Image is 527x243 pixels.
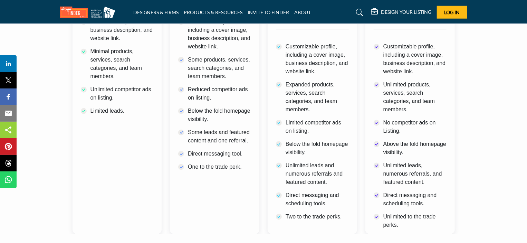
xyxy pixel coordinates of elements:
p: Unlimited leads and numerous referrals and featured content. [286,161,349,186]
p: No competitor ads on Listing. [383,119,447,135]
p: Reduced competitor ads on listing. [188,85,251,102]
button: Log In [437,6,467,19]
p: Some leads and featured content and one referral. [188,128,251,145]
p: Expanded products, services, search categories, and team members. [286,81,349,114]
a: PRODUCTS & RESOURCES [184,9,243,15]
p: Limited competitor ads on listing. [286,119,349,135]
p: Below the fold homepage visibility. [188,107,251,123]
a: DESIGNERS & FIRMS [133,9,179,15]
p: Two to the trade perks. [286,213,349,221]
p: Unlimited products, services, search categories, and team members. [383,81,447,114]
p: Minimal products, services, search categories, and team members. [90,47,154,81]
p: Below the fold homepage visibility. [286,140,349,157]
p: Direct messaging and scheduling tools. [383,191,447,208]
p: Above the fold homepage visibility. [383,140,447,157]
img: Site Logo [60,7,119,18]
span: Log In [444,9,460,15]
p: Unlimited competitor ads on listing. [90,85,154,102]
a: ABOUT [295,9,311,15]
p: Direct messaging tool. [188,150,251,158]
p: Unlimited to the trade perks. [383,213,447,229]
a: Search [349,7,367,18]
p: Direct messaging and scheduling tools. [286,191,349,208]
p: Customizable profile, business description, and website link. [90,18,154,43]
p: Unlimited leads, numerous referrals, and featured content. [383,161,447,186]
p: Customizable profile, including a cover image, business description, and website link. [286,43,349,76]
p: Limited leads. [90,107,154,115]
p: Customizable profile, including a cover image, business description, and website link. [383,43,447,76]
p: Customizable profile, including a cover image, business description, and website link. [188,18,251,51]
a: INVITE TO FINDER [248,9,289,15]
div: DESIGN YOUR LISTING [371,8,432,17]
h5: DESIGN YOUR LISTING [381,9,432,15]
p: One to the trade perk. [188,163,251,171]
p: Some products, services, search categories, and team members. [188,56,251,81]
